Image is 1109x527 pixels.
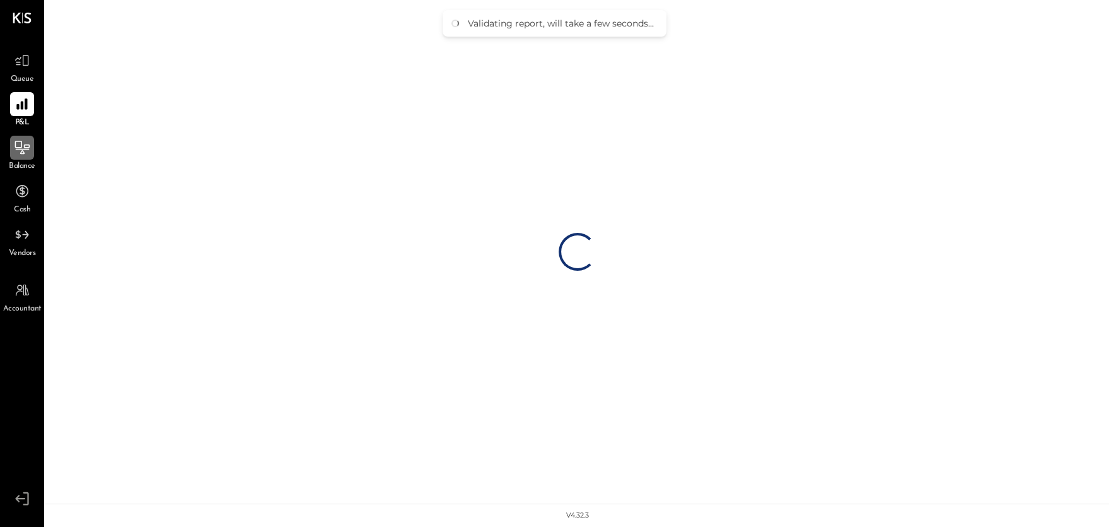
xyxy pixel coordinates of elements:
span: Accountant [3,304,42,315]
a: Vendors [1,223,44,259]
span: Balance [9,161,35,172]
div: Validating report, will take a few seconds... [468,18,654,29]
div: v 4.32.3 [566,511,589,521]
a: Balance [1,136,44,172]
span: Vendors [9,248,36,259]
a: P&L [1,92,44,129]
a: Accountant [1,278,44,315]
a: Queue [1,49,44,85]
span: P&L [15,117,30,129]
span: Queue [11,74,34,85]
a: Cash [1,179,44,216]
span: Cash [14,204,30,216]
